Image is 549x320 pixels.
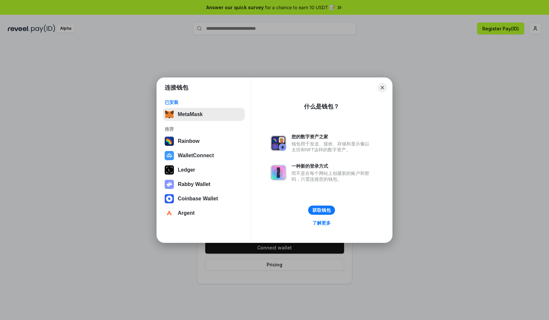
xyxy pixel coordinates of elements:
[271,135,286,151] img: svg+xml,%3Csvg%20xmlns%3D%22http%3A%2F%2Fwww.w3.org%2F2000%2Fsvg%22%20fill%3D%22none%22%20viewBox...
[165,209,174,218] img: svg+xml,%3Csvg%20width%3D%2228%22%20height%3D%2228%22%20viewBox%3D%220%200%2028%2028%22%20fill%3D...
[178,181,210,187] div: Rabby Wallet
[163,135,245,148] button: Rainbow
[163,163,245,177] button: Ledger
[165,194,174,203] img: svg+xml,%3Csvg%20width%3D%2228%22%20height%3D%2228%22%20viewBox%3D%220%200%2028%2028%22%20fill%3D...
[308,206,335,215] button: 获取钱包
[165,126,243,132] div: 推荐
[178,167,195,173] div: Ledger
[178,111,203,117] div: MetaMask
[378,83,387,92] button: Close
[163,192,245,205] button: Coinbase Wallet
[163,149,245,162] button: WalletConnect
[291,134,373,140] div: 您的数字资产之家
[165,99,243,105] div: 已安装
[308,219,335,227] a: 了解更多
[178,210,195,216] div: Argent
[178,153,214,159] div: WalletConnect
[291,170,373,182] div: 而不是在每个网站上创建新的账户和密码，只需连接您的钱包。
[178,196,218,202] div: Coinbase Wallet
[165,110,174,119] img: svg+xml,%3Csvg%20fill%3D%22none%22%20height%3D%2233%22%20viewBox%3D%220%200%2035%2033%22%20width%...
[312,207,331,213] div: 获取钱包
[165,180,174,189] img: svg+xml,%3Csvg%20xmlns%3D%22http%3A%2F%2Fwww.w3.org%2F2000%2Fsvg%22%20fill%3D%22none%22%20viewBox...
[163,108,245,121] button: MetaMask
[165,84,188,92] h1: 连接钱包
[163,207,245,220] button: Argent
[304,103,339,110] div: 什么是钱包？
[271,165,286,180] img: svg+xml,%3Csvg%20xmlns%3D%22http%3A%2F%2Fwww.w3.org%2F2000%2Fsvg%22%20fill%3D%22none%22%20viewBox...
[165,165,174,175] img: svg+xml,%3Csvg%20xmlns%3D%22http%3A%2F%2Fwww.w3.org%2F2000%2Fsvg%22%20width%3D%2228%22%20height%3...
[291,163,373,169] div: 一种新的登录方式
[312,220,331,226] div: 了解更多
[165,137,174,146] img: svg+xml,%3Csvg%20width%3D%22120%22%20height%3D%22120%22%20viewBox%3D%220%200%20120%20120%22%20fil...
[165,151,174,160] img: svg+xml,%3Csvg%20width%3D%2228%22%20height%3D%2228%22%20viewBox%3D%220%200%2028%2028%22%20fill%3D...
[163,178,245,191] button: Rabby Wallet
[291,141,373,153] div: 钱包用于发送、接收、存储和显示像以太坊和NFT这样的数字资产。
[178,138,200,144] div: Rainbow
